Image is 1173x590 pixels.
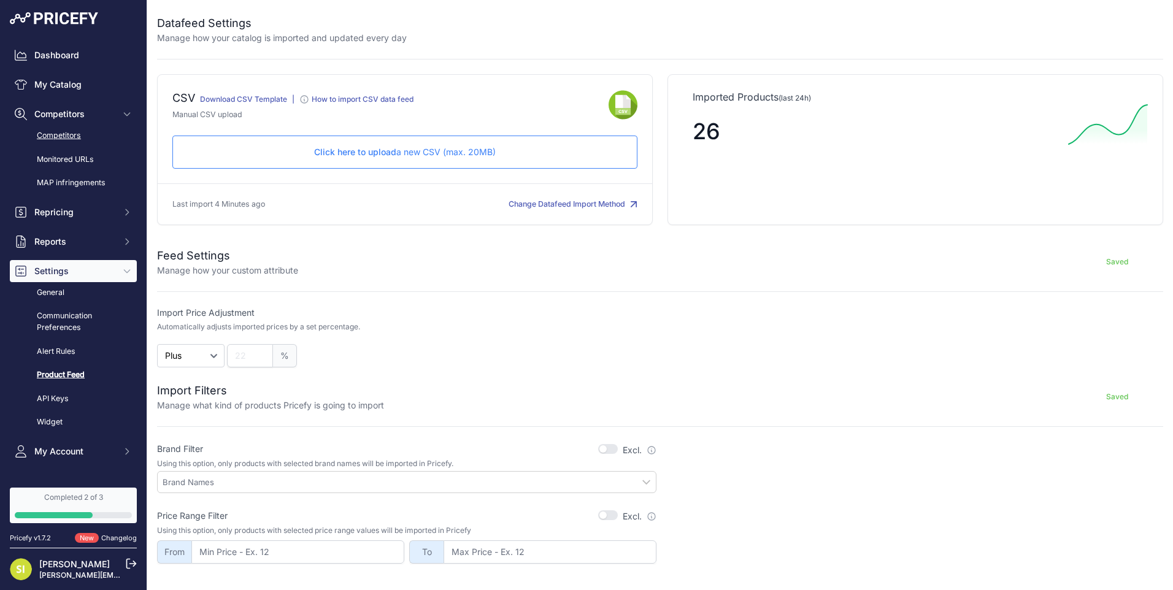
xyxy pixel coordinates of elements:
p: Automatically adjusts imported prices by a set percentage. [157,322,360,332]
h2: Import Filters [157,382,384,399]
a: General [10,282,137,304]
a: Dashboard [10,44,137,66]
a: Communication Preferences [10,305,137,338]
button: Competitors [10,103,137,125]
span: Click here to upload [314,147,396,157]
p: Manage how your catalog is imported and updated every day [157,32,407,44]
span: New [75,533,99,543]
p: Manage how your custom attribute [157,264,298,277]
label: Price Range Filter [157,510,228,522]
div: Pricefy v1.7.2 [10,533,51,543]
button: Saved [1071,252,1163,272]
span: To [409,540,444,564]
span: From [157,540,191,564]
h2: Datafeed Settings [157,15,407,32]
a: Download CSV Template [200,94,287,104]
a: [PERSON_NAME] [39,559,110,569]
label: Excl. [623,444,656,456]
button: Change Datafeed Import Method [509,199,637,210]
input: 22 [227,344,273,367]
span: % [273,344,297,367]
input: Brand Names [163,477,656,488]
p: Last import 4 Minutes ago [172,199,265,210]
label: Import Price Adjustment [157,307,656,319]
button: Repricing [10,201,137,223]
span: Competitors [34,108,115,120]
a: My Catalog [10,74,137,96]
a: Alert Rules [10,341,137,362]
a: Product Feed [10,364,137,386]
p: Manual CSV upload [172,109,609,121]
button: My Account [10,440,137,462]
a: [PERSON_NAME][EMAIL_ADDRESS][PERSON_NAME][DOMAIN_NAME] [39,570,289,580]
span: My Account [34,445,115,458]
div: CSV [172,90,195,109]
a: How to import CSV data feed [299,97,413,106]
span: Repricing [34,206,115,218]
a: MAP infringements [10,172,137,194]
span: (last 24h) [779,93,811,102]
a: Changelog [101,534,137,542]
nav: Sidebar [10,44,137,558]
a: API Keys [10,388,137,410]
h2: Feed Settings [157,247,298,264]
button: Saved [1071,387,1163,407]
div: Completed 2 of 3 [15,492,132,502]
span: Reports [34,236,115,248]
p: Imported Products [693,90,1138,104]
button: Reports [10,231,137,253]
input: Min Price - Ex. 12 [191,540,404,564]
p: Using this option, only products with selected brand names will be imported in Pricefy. [157,459,656,469]
img: Pricefy Logo [10,12,98,25]
span: 26 [693,118,720,145]
label: Excl. [623,510,656,523]
p: Using this option, only products with selected price range values will be imported in Pricefy [157,526,656,535]
span: Settings [34,265,115,277]
a: Widget [10,412,137,433]
input: Max Price - Ex. 12 [444,540,656,564]
p: Manage what kind of products Pricefy is going to import [157,399,384,412]
a: Monitored URLs [10,149,137,170]
a: Competitors [10,125,137,147]
a: Completed 2 of 3 [10,488,137,523]
button: Settings [10,260,137,282]
div: How to import CSV data feed [312,94,413,104]
div: | [292,94,294,109]
label: Brand Filter [157,443,203,455]
p: a new CSV (max. 20MB) [183,146,627,158]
